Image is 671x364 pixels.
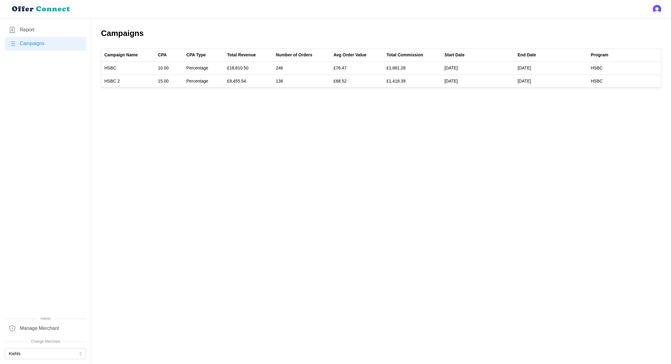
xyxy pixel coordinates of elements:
[588,62,661,75] td: HSBC
[591,52,608,58] div: Program
[386,52,423,58] div: Total Commission
[515,62,588,75] td: [DATE]
[20,325,59,332] span: Manage Merchant
[276,52,312,58] div: Number of Orders
[20,40,44,48] span: Campaigns
[227,52,256,58] div: Total Revenue
[183,75,224,87] td: Percentage
[383,62,441,75] td: £1,881.28
[330,75,383,87] td: £68.52
[5,37,86,51] a: Campaigns
[101,75,155,87] td: HSBC 2
[653,5,661,13] img: 's logo
[183,62,224,75] td: Percentage
[5,316,86,322] span: Admin
[155,75,183,87] td: 15.00
[441,62,515,75] td: [DATE]
[10,4,73,14] img: loyalBe Logo
[444,52,464,58] div: Start Date
[515,75,588,87] td: [DATE]
[104,52,138,58] div: Campaign Name
[5,339,86,345] span: Change Merchant
[330,62,383,75] td: £76.47
[273,62,330,75] td: 246
[588,75,661,87] td: HSBC
[518,52,536,58] div: End Date
[158,52,167,58] div: CPA
[5,348,86,359] button: Kiehls
[653,5,661,13] button: Open user button
[441,75,515,87] td: [DATE]
[20,26,34,34] span: Report
[5,321,86,335] a: Manage Merchant
[334,52,366,58] div: Avg Order Value
[155,62,183,75] td: 10.00
[187,52,206,58] div: CPA Type
[101,28,661,39] h2: Campaigns
[224,75,273,87] td: £9,455.54
[5,23,86,37] a: Report
[273,75,330,87] td: 138
[224,62,273,75] td: £18,810.50
[383,75,441,87] td: £1,418.39
[101,62,155,75] td: HSBC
